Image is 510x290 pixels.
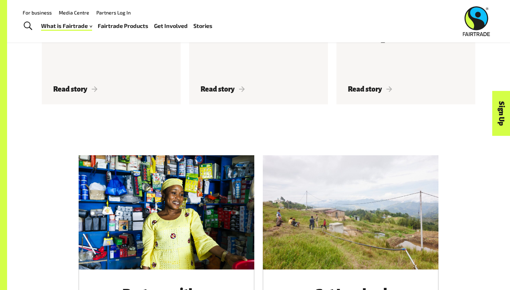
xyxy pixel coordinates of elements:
a: Media Centre [59,10,89,16]
a: Fairtrade Products [98,21,148,31]
a: Get Involved [154,21,188,31]
span: Read story [53,85,97,93]
h3: Get to know [PERSON_NAME] – General Manager Common Good Coffee [53,17,169,77]
a: For business [23,10,52,16]
a: Toggle Search [19,17,36,35]
span: Read story [200,85,245,93]
a: What is Fairtrade [41,21,92,31]
a: Partners Log In [96,10,131,16]
img: Fairtrade Australia New Zealand logo [463,6,490,36]
a: Stories [193,21,212,31]
h3: Coffee prices are soaring, but are farmers reaping the rewards? [200,17,317,77]
span: Read story [348,85,392,93]
h3: Get to know [PERSON_NAME] – CEO [PERSON_NAME] & [PERSON_NAME] [348,17,464,77]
